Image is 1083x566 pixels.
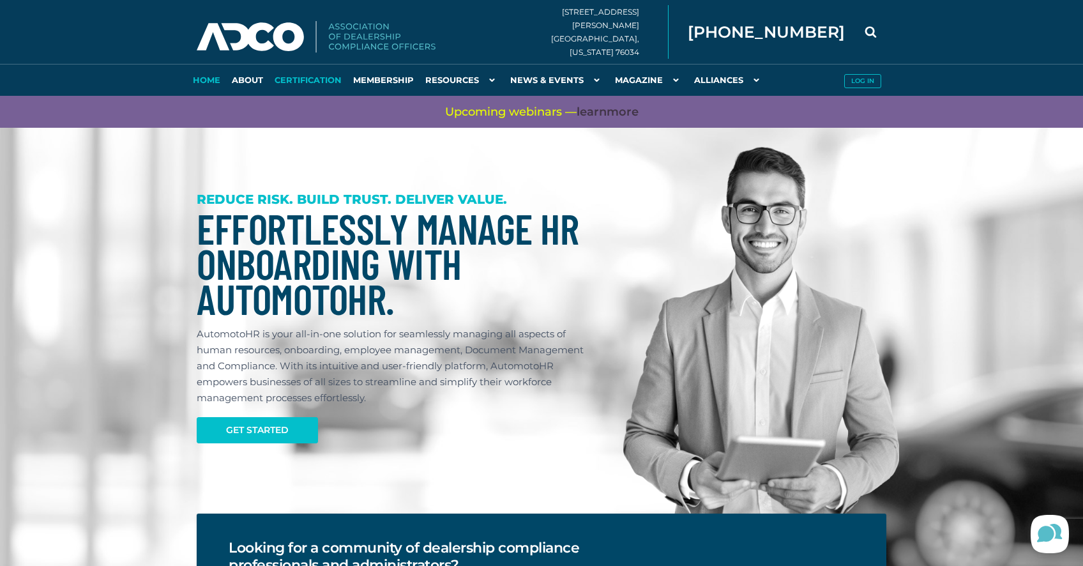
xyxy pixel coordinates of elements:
a: About [226,64,269,96]
a: Membership [347,64,420,96]
a: Get Started [197,417,318,443]
button: Log in [844,74,881,88]
a: Resources [420,64,504,96]
img: Dealership Compliance Professional [623,147,900,539]
div: [STREET_ADDRESS][PERSON_NAME] [GEOGRAPHIC_DATA], [US_STATE] 76034 [551,5,669,59]
span: Upcoming webinars — [445,104,639,120]
a: Log in [838,64,886,96]
p: AutomotoHR is your all-in-one solution for seamlessly managing all aspects of human resources, on... [197,326,591,406]
img: Association of Dealership Compliance Officers logo [197,21,435,53]
a: Magazine [609,64,688,96]
a: learnmore [577,104,639,120]
h3: REDUCE RISK. BUILD TRUST. DELIVER VALUE. [197,192,591,208]
h1: Effortlessly Manage HR Onboarding with AutomotoHR. [197,211,591,316]
span: learn [577,105,607,119]
a: Alliances [688,64,769,96]
span: [PHONE_NUMBER] [688,24,845,40]
iframe: Lucky Orange Messenger [1019,502,1083,566]
a: Home [187,64,226,96]
a: Certification [269,64,347,96]
a: News & Events [504,64,609,96]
